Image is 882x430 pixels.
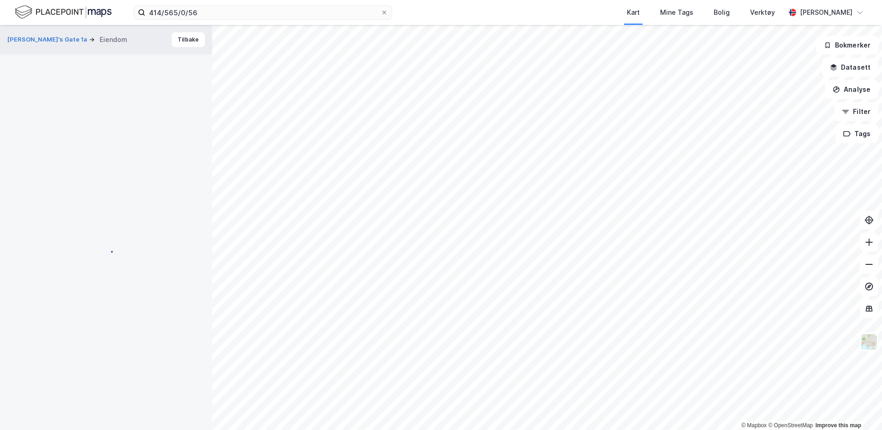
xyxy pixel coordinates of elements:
a: OpenStreetMap [768,422,813,429]
button: Analyse [825,80,878,99]
button: Filter [834,102,878,121]
img: Z [860,333,878,351]
img: logo.f888ab2527a4732fd821a326f86c7f29.svg [15,4,112,20]
div: Mine Tags [660,7,693,18]
a: Mapbox [741,422,767,429]
button: Datasett [822,58,878,77]
div: Eiendom [100,34,127,45]
img: spinner.a6d8c91a73a9ac5275cf975e30b51cfb.svg [99,244,113,259]
div: Verktøy [750,7,775,18]
div: [PERSON_NAME] [800,7,852,18]
div: Kart [627,7,640,18]
iframe: Chat Widget [836,386,882,430]
div: Bolig [714,7,730,18]
a: Improve this map [816,422,861,429]
button: Bokmerker [816,36,878,54]
button: [PERSON_NAME]'s Gate 1a [7,35,89,44]
div: Kontrollprogram for chat [836,386,882,430]
button: Tags [835,125,878,143]
input: Søk på adresse, matrikkel, gårdeiere, leietakere eller personer [145,6,381,19]
button: Tilbake [172,32,205,47]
